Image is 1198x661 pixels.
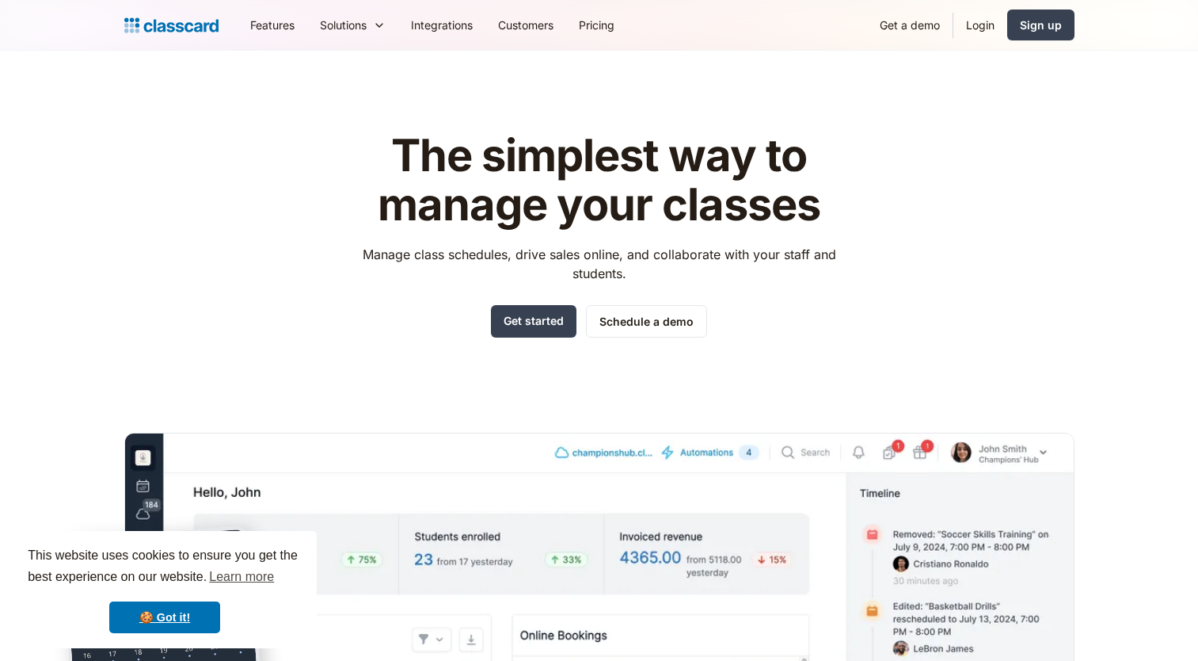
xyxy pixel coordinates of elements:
[485,7,566,43] a: Customers
[586,305,707,338] a: Schedule a demo
[348,132,850,229] h1: The simplest way to manage your classes
[398,7,485,43] a: Integrations
[28,546,302,589] span: This website uses cookies to ensure you get the best experience on our website.
[109,602,220,633] a: dismiss cookie message
[867,7,953,43] a: Get a demo
[13,531,317,648] div: cookieconsent
[491,305,576,338] a: Get started
[348,245,850,283] p: Manage class schedules, drive sales online, and collaborate with your staff and students.
[320,17,367,33] div: Solutions
[566,7,627,43] a: Pricing
[953,7,1007,43] a: Login
[238,7,307,43] a: Features
[207,565,276,589] a: learn more about cookies
[124,14,219,36] a: home
[307,7,398,43] div: Solutions
[1020,17,1062,33] div: Sign up
[1007,10,1074,40] a: Sign up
